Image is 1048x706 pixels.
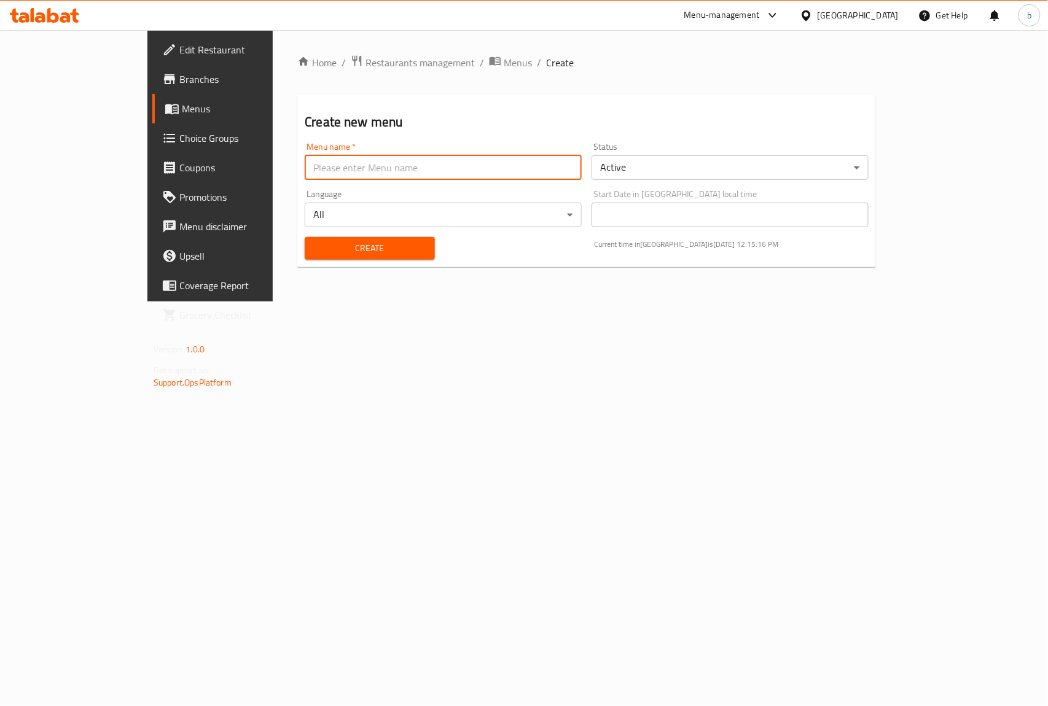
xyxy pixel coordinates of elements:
span: Promotions [179,190,313,204]
span: 1.0.0 [186,341,205,357]
a: Support.OpsPlatform [154,374,232,390]
span: Get support on: [154,362,210,378]
span: Grocery Checklist [179,308,313,322]
span: Menus [504,55,532,70]
a: Upsell [152,241,323,271]
a: Menu disclaimer [152,212,323,241]
div: All [305,203,582,227]
li: / [342,55,346,70]
span: Create [546,55,574,70]
li: / [537,55,541,70]
div: Menu-management [684,8,760,23]
span: Edit Restaurant [179,42,313,57]
span: Menus [182,101,313,116]
span: b [1027,9,1031,22]
li: / [480,55,484,70]
input: Please enter Menu name [305,155,582,180]
a: Choice Groups [152,123,323,153]
a: Coupons [152,153,323,182]
span: Branches [179,72,313,87]
span: Coverage Report [179,278,313,293]
nav: breadcrumb [297,55,876,71]
a: Branches [152,64,323,94]
p: Current time in [GEOGRAPHIC_DATA] is [DATE] 12:15:16 PM [594,239,869,250]
h2: Create new menu [305,113,869,131]
a: Restaurants management [351,55,475,71]
span: Menu disclaimer [179,219,313,234]
span: Version: [154,341,184,357]
span: Coupons [179,160,313,175]
div: [GEOGRAPHIC_DATA] [818,9,899,22]
button: Create [305,237,434,260]
a: Menus [152,94,323,123]
span: Restaurants management [366,55,475,70]
a: Coverage Report [152,271,323,300]
span: Create [315,241,424,256]
a: Promotions [152,182,323,212]
span: Choice Groups [179,131,313,145]
span: Upsell [179,249,313,263]
a: Menus [489,55,532,71]
a: Edit Restaurant [152,35,323,64]
a: Grocery Checklist [152,300,323,330]
div: Active [592,155,869,180]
